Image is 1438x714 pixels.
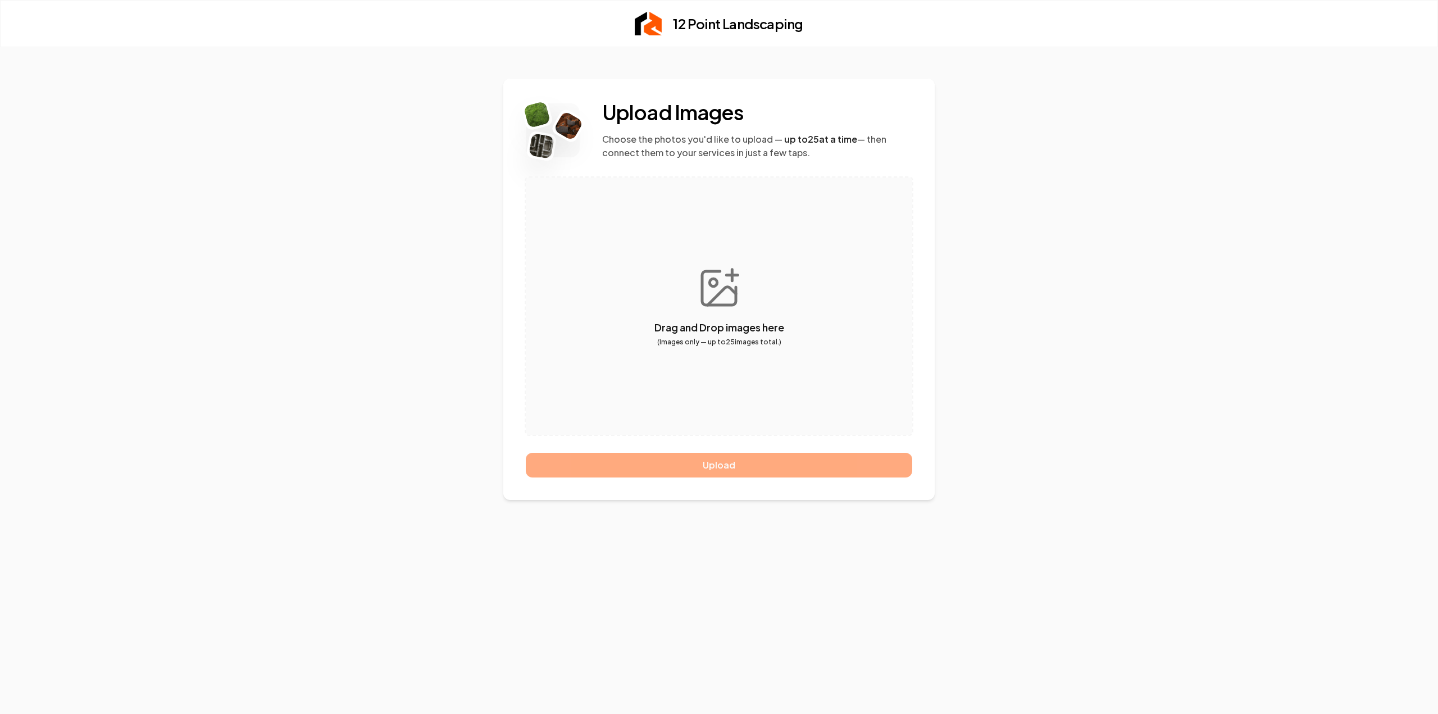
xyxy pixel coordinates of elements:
img: Rebolt Logo [635,12,662,35]
span: up to 25 at a time [784,133,857,145]
img: Rebolt Logo [524,101,551,128]
h2: 12 Point Landscaping [673,15,803,33]
img: Rebolt Logo [529,133,554,158]
img: Rebolt Logo [553,110,584,141]
p: Choose the photos you'd like to upload — — then connect them to your services in just a few taps. [602,133,912,160]
h2: Upload Images [602,101,912,124]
